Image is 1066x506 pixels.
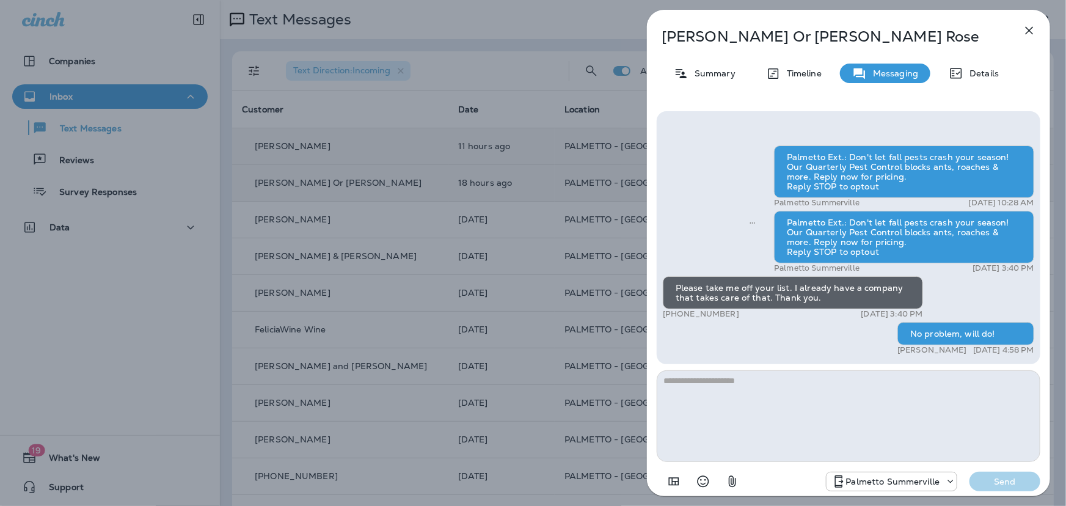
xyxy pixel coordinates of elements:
[973,263,1034,273] p: [DATE] 3:40 PM
[774,145,1034,198] div: Palmetto Ext.: Don't let fall pests crash your season! Our Quarterly Pest Control blocks ants, ro...
[963,68,999,78] p: Details
[774,211,1034,263] div: Palmetto Ext.: Don't let fall pests crash your season! Our Quarterly Pest Control blocks ants, ro...
[973,345,1034,355] p: [DATE] 4:58 PM
[663,276,923,309] div: Please take me off your list. I already have a company that takes care of that. Thank you.
[688,68,736,78] p: Summary
[897,322,1034,345] div: No problem, will do!
[691,469,715,494] button: Select an emoji
[774,263,860,273] p: Palmetto Summerville
[663,309,739,319] p: [PHONE_NUMBER]
[662,469,686,494] button: Add in a premade template
[969,198,1034,208] p: [DATE] 10:28 AM
[662,28,995,45] p: [PERSON_NAME] Or [PERSON_NAME] Rose
[774,198,860,208] p: Palmetto Summerville
[861,309,923,319] p: [DATE] 3:40 PM
[781,68,822,78] p: Timeline
[750,216,756,227] span: Sent
[846,477,940,486] p: Palmetto Summerville
[867,68,918,78] p: Messaging
[827,474,957,489] div: +1 (843) 594-2691
[897,345,967,355] p: [PERSON_NAME]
